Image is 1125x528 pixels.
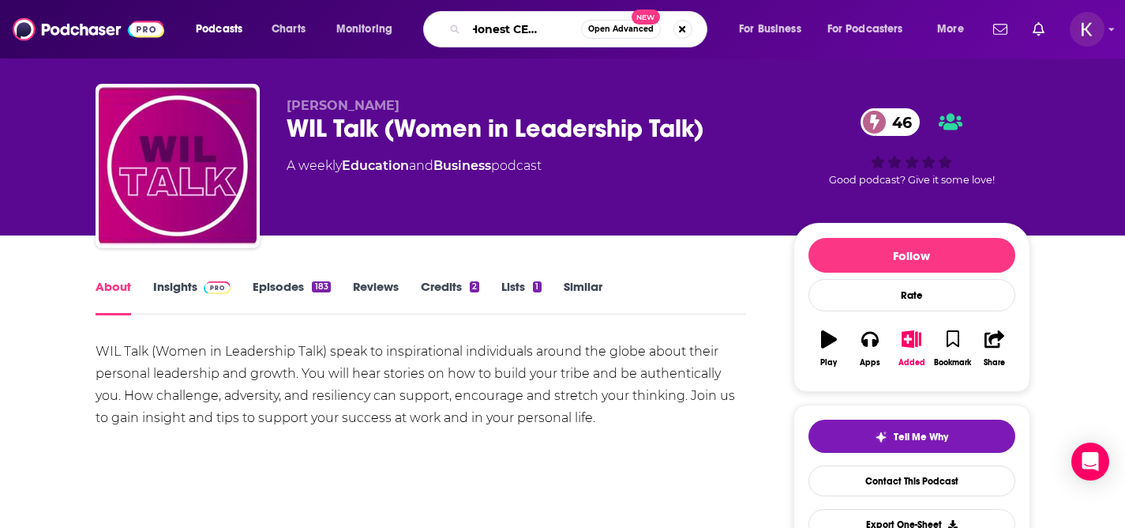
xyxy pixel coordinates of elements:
[808,420,1015,453] button: tell me why sparkleTell Me Why
[564,279,602,315] a: Similar
[875,431,887,443] img: tell me why sparkle
[421,279,479,315] a: Credits2
[470,281,479,292] div: 2
[827,18,903,40] span: For Podcasters
[973,320,1014,377] button: Share
[153,279,231,315] a: InsightsPodchaser Pro
[728,17,821,42] button: open menu
[932,320,973,377] button: Bookmark
[934,358,971,368] div: Bookmark
[1071,443,1109,481] div: Open Intercom Messenger
[185,17,263,42] button: open menu
[433,158,491,173] a: Business
[820,358,837,368] div: Play
[984,358,1005,368] div: Share
[1070,12,1104,47] button: Show profile menu
[808,320,849,377] button: Play
[581,20,661,39] button: Open AdvancedNew
[13,14,164,44] img: Podchaser - Follow, Share and Rate Podcasts
[287,157,542,175] div: A weekly podcast
[438,11,722,47] div: Search podcasts, credits, & more...
[409,158,433,173] span: and
[876,108,920,136] span: 46
[204,281,231,294] img: Podchaser Pro
[342,158,409,173] a: Education
[849,320,891,377] button: Apps
[829,174,995,186] span: Good podcast? Give it some love!
[817,17,926,42] button: open menu
[1070,12,1104,47] img: User Profile
[808,279,1015,311] div: Rate
[467,17,581,42] input: Search podcasts, credits, & more...
[860,358,880,368] div: Apps
[808,238,1015,273] button: Follow
[926,17,984,42] button: open menu
[898,358,925,368] div: Added
[287,98,399,113] span: [PERSON_NAME]
[937,18,964,40] span: More
[987,16,1014,43] a: Show notifications dropdown
[96,341,747,429] div: WIL Talk (Women in Leadership Talk) speak to inspirational individuals around the globe about the...
[533,281,541,292] div: 1
[312,281,330,292] div: 183
[253,279,330,315] a: Episodes183
[196,18,242,40] span: Podcasts
[861,108,920,136] a: 46
[588,25,654,33] span: Open Advanced
[894,431,948,443] span: Tell Me Why
[793,98,1030,196] div: 46Good podcast? Give it some love!
[353,279,399,315] a: Reviews
[272,18,306,40] span: Charts
[336,18,392,40] span: Monitoring
[632,9,660,25] span: New
[808,466,1015,496] a: Contact This Podcast
[739,18,801,40] span: For Business
[1026,16,1051,43] a: Show notifications dropdown
[891,320,932,377] button: Added
[1070,12,1104,47] span: Logged in as kwignall
[99,87,257,245] img: WIL Talk (Women in Leadership Talk)
[325,17,413,42] button: open menu
[96,279,131,315] a: About
[501,279,541,315] a: Lists1
[261,17,315,42] a: Charts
